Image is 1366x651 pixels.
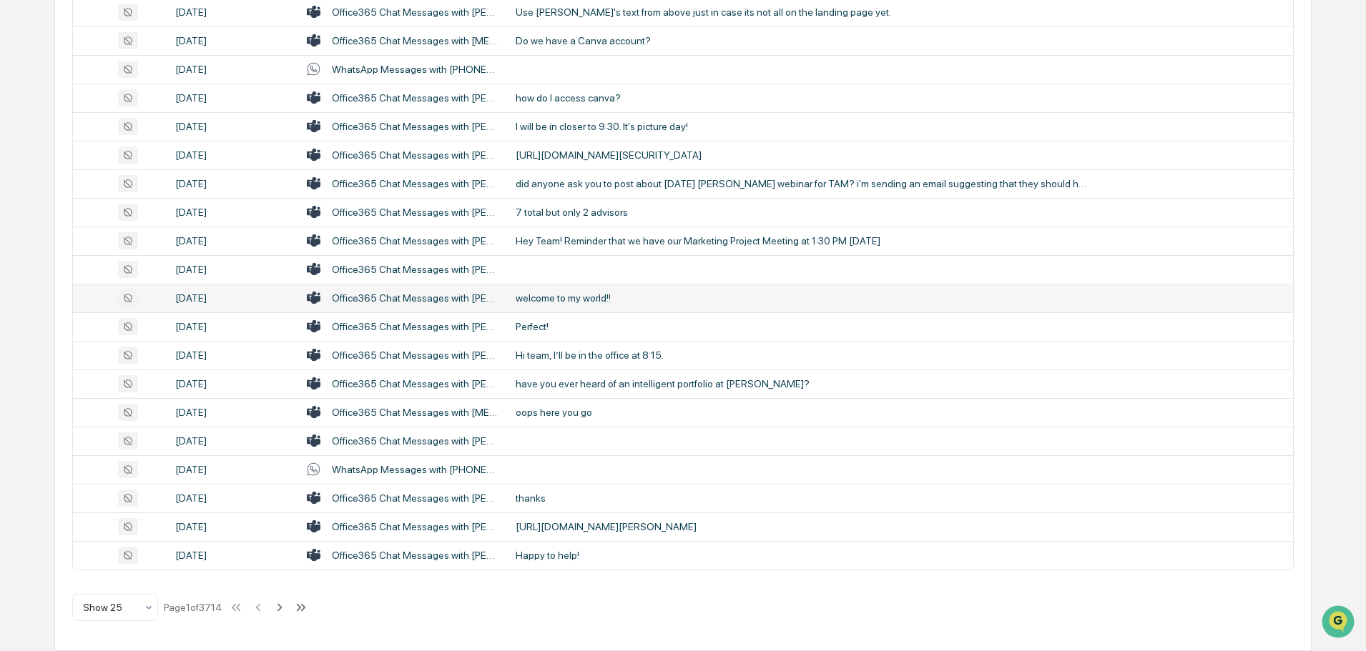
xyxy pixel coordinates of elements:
div: [DATE] [175,207,290,218]
div: [DATE] [175,292,290,304]
div: Office365 Chat Messages with [PERSON_NAME], [PERSON_NAME], [PERSON_NAME], [PERSON_NAME], [PERSON_... [332,121,498,132]
div: [DATE] [175,407,290,418]
div: Office365 Chat Messages with [MEDICAL_DATA][PERSON_NAME], [PERSON_NAME] on [DATE] [332,35,498,46]
div: [DATE] [175,349,290,361]
div: Office365 Chat Messages with [PERSON_NAME], [PERSON_NAME] on [DATE] [332,178,498,189]
span: [DATE] [127,194,156,206]
img: 1746055101610-c473b297-6a78-478c-a979-82029cc54cd1 [14,109,40,135]
span: • [119,194,124,206]
div: Use [PERSON_NAME]'s text from above just in case its not all on the landing page yet. [516,6,1088,18]
span: Attestations [118,254,177,268]
div: Office365 Chat Messages with [PERSON_NAME], [PERSON_NAME] on [DATE] [332,264,498,275]
a: Powered byPylon [101,315,173,327]
div: Page 1 of 3714 [164,602,222,613]
div: [DATE] [175,550,290,561]
div: WhatsApp Messages with [PHONE_NUMBER], [PERSON_NAME] & [PERSON_NAME] Revocable Trust Dtd [DATE] o... [332,464,498,475]
button: See all [222,156,260,173]
div: how do I access canva? [516,92,1088,104]
div: [DATE] [175,149,290,161]
div: [DATE] [175,492,290,504]
div: [URL][DOMAIN_NAME][PERSON_NAME] [516,521,1088,532]
div: [DATE] [175,64,290,75]
img: 1746055101610-c473b297-6a78-478c-a979-82029cc54cd1 [29,195,40,207]
div: 🗄️ [104,255,115,267]
div: [DATE] [175,92,290,104]
div: [DATE] [175,521,290,532]
div: Office365 Chat Messages with [PERSON_NAME], [PERSON_NAME], [PERSON_NAME], [PERSON_NAME], [PERSON_... [332,149,498,161]
div: Office365 Chat Messages with [PERSON_NAME], [PERSON_NAME] on [DATE] [332,321,498,332]
div: [DATE] [175,435,290,447]
div: [DATE] [175,321,290,332]
div: 🔎 [14,282,26,294]
div: 🖐️ [14,255,26,267]
a: 🔎Data Lookup [9,275,96,301]
span: [PERSON_NAME] [44,194,116,206]
div: Office365 Chat Messages with [PERSON_NAME], [PERSON_NAME] on [DATE] [332,378,498,389]
div: [DATE] [175,178,290,189]
div: Office365 Chat Messages with [PERSON_NAME], [PERSON_NAME] on [DATE] [332,492,498,504]
div: Office365 Chat Messages with [PERSON_NAME], [PERSON_NAME], [PERSON_NAME], [PERSON_NAME], [PERSON_... [332,235,498,247]
div: [DATE] [175,235,290,247]
div: Past conversations [14,159,96,170]
div: thanks [516,492,1088,504]
a: 🗄️Attestations [98,248,183,274]
div: [DATE] [175,35,290,46]
div: Happy to help! [516,550,1088,561]
a: 🖐️Preclearance [9,248,98,274]
div: did anyone ask you to post about [DATE] [PERSON_NAME] webinar for TAM? i'm sending an email sugge... [516,178,1088,189]
div: Office365 Chat Messages with [PERSON_NAME], [PERSON_NAME], [PERSON_NAME] on [DATE] [332,6,498,18]
span: Data Lookup [29,281,90,295]
div: oops here you go [516,407,1088,418]
div: Office365 Chat Messages with [PERSON_NAME], [PERSON_NAME] on [DATE] [332,292,498,304]
div: Office365 Chat Messages with [PERSON_NAME], [PERSON_NAME] on [DATE] [332,92,498,104]
div: Office365 Chat Messages with [MEDICAL_DATA][PERSON_NAME], [PERSON_NAME] on [DATE] [332,407,498,418]
div: [DATE] [175,6,290,18]
div: 7 total but only 2 advisors [516,207,1088,218]
div: [DATE] [175,464,290,475]
iframe: Open customer support [1320,604,1359,642]
div: Office365 Chat Messages with [PERSON_NAME], [PERSON_NAME] on [DATE] [332,550,498,561]
p: How can we help? [14,30,260,53]
div: Do we have a Canva account? [516,35,1088,46]
div: Office365 Chat Messages with [PERSON_NAME], [PERSON_NAME], [PERSON_NAME], [PERSON_NAME], [PERSON_... [332,349,498,361]
div: Office365 Chat Messages with [PERSON_NAME], [PERSON_NAME] on [DATE] [332,521,498,532]
div: [DATE] [175,121,290,132]
img: Cameron Burns [14,181,37,204]
div: Hey Team! Reminder that we have our Marketing Project Meeting at 1:30 PM [DATE] [516,235,1088,247]
div: We're available if you need us! [49,124,181,135]
button: Start new chat [243,114,260,131]
div: Office365 Chat Messages with [PERSON_NAME], [PERSON_NAME] on [DATE] [332,435,498,447]
div: [URL][DOMAIN_NAME][SECURITY_DATA] [516,149,1088,161]
div: Office365 Chat Messages with [PERSON_NAME], [PERSON_NAME] on [DATE] [332,207,498,218]
div: welcome to my world!! [516,292,1088,304]
div: [DATE] [175,378,290,389]
div: I will be in closer to 9:30. It's picture day! [516,121,1088,132]
span: Pylon [142,316,173,327]
div: Perfect! [516,321,1088,332]
div: WhatsApp Messages with [PHONE_NUMBER] on [DATE] [332,64,498,75]
div: have you ever heard of an intelligent portfolio at [PERSON_NAME]? [516,378,1088,389]
div: Start new chat [49,109,235,124]
div: [DATE] [175,264,290,275]
span: Preclearance [29,254,92,268]
div: Hi team, I’ll be in the office at 8:15. [516,349,1088,361]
